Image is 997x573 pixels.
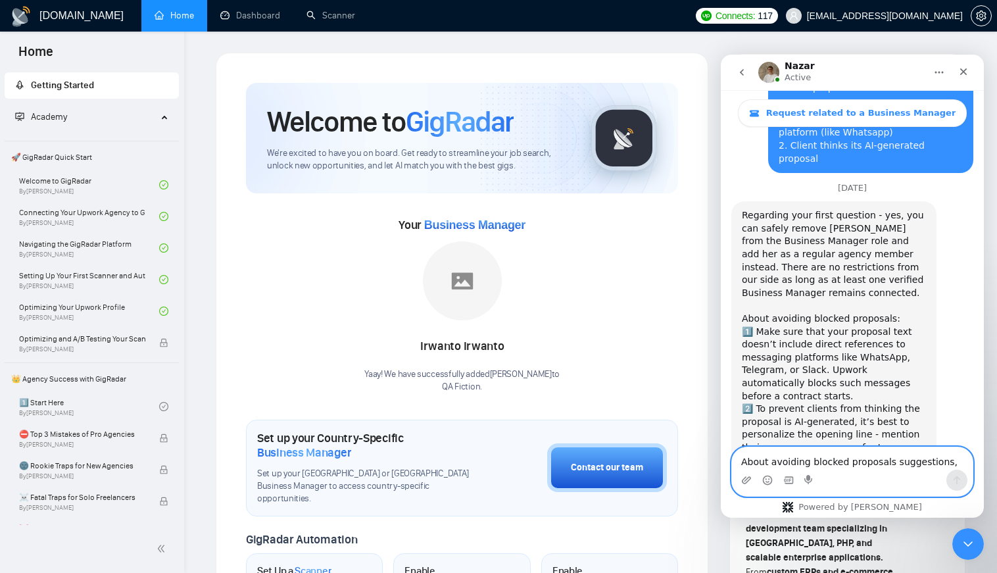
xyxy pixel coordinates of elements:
[21,258,205,451] div: About avoiding blocked proposals: 1️⃣ Make sure that your proposal text doesn’t include direct re...
[159,307,168,316] span: check-circle
[5,72,179,99] li: Getting Started
[952,528,984,560] iframe: Intercom live chat
[364,336,560,358] div: Irwanto Irwanto
[6,366,178,392] span: 👑 Agency Success with GigRadar
[19,504,145,512] span: By [PERSON_NAME]
[159,180,168,189] span: check-circle
[971,11,992,21] a: setting
[19,491,145,504] span: ☠️ Fatal Traps for Solo Freelancers
[257,445,351,460] span: Business Manager
[19,522,145,536] span: ❌ How to get banned on Upwork
[406,104,514,139] span: GigRadar
[758,9,772,23] span: 117
[6,144,178,170] span: 🚀 GigRadar Quick Start
[971,11,991,21] span: setting
[19,392,159,421] a: 1️⃣ Start HereBy[PERSON_NAME]
[159,434,168,443] span: lock
[157,542,170,555] span: double-left
[15,111,67,122] span: Academy
[19,441,145,449] span: By [PERSON_NAME]
[159,338,168,347] span: lock
[701,11,712,21] img: upwork-logo.png
[971,5,992,26] button: setting
[19,472,145,480] span: By [PERSON_NAME]
[20,420,31,431] button: Upload attachment
[19,265,159,294] a: Setting Up Your First Scanner and Auto-BidderBy[PERSON_NAME]
[41,420,52,431] button: Emoji picker
[31,80,94,91] span: Getting Started
[159,402,168,411] span: check-circle
[257,468,481,505] span: Set up your [GEOGRAPHIC_DATA] or [GEOGRAPHIC_DATA] Business Manager to access country-specific op...
[789,11,798,20] span: user
[547,443,667,492] button: Contact our team
[19,345,145,353] span: By [PERSON_NAME]
[306,10,355,21] a: searchScanner
[15,112,24,121] span: fund-projection-screen
[84,420,94,431] button: Start recording
[21,155,205,258] div: Regarding your first question - yes, you can safely remove [PERSON_NAME] from the Business Manage...
[721,55,984,518] iframe: Intercom live chat
[220,10,280,21] a: dashboardDashboard
[19,202,159,231] a: Connecting Your Upwork Agency to GigRadarBy[PERSON_NAME]
[19,297,159,326] a: Optimizing Your Upwork ProfileBy[PERSON_NAME]
[267,104,514,139] h1: Welcome to
[716,9,755,23] span: Connects:
[399,218,525,232] span: Your
[15,80,24,89] span: rocket
[159,275,168,284] span: check-circle
[159,497,168,506] span: lock
[19,428,145,441] span: ⛔ Top 3 Mistakes of Pro Agencies
[423,241,502,320] img: placeholder.png
[159,212,168,221] span: check-circle
[19,459,145,472] span: 🌚 Rookie Traps for New Agencies
[11,6,32,27] img: logo
[246,532,357,547] span: GigRadar Automation
[424,218,525,232] span: Business Manager
[8,42,64,70] span: Home
[257,431,481,460] h1: Set up your Country-Specific
[364,381,560,393] p: QA Fiction .
[62,420,73,431] button: Gif picker
[19,332,145,345] span: Optimizing and A/B Testing Your Scanner for Better Results
[159,465,168,474] span: lock
[159,243,168,253] span: check-circle
[19,234,159,262] a: Navigating the GigRadar PlatformBy[PERSON_NAME]
[31,111,67,122] span: Academy
[226,415,247,436] button: Send a message…
[571,461,643,475] div: Contact our team
[267,147,570,172] span: We're excited to have you on board. Get ready to streamline your job search, unlock new opportuni...
[591,105,657,171] img: gigradar-logo.png
[11,393,252,415] textarea: Message…
[19,170,159,199] a: Welcome to GigRadarBy[PERSON_NAME]
[364,368,560,393] div: Yaay! We have successfully added [PERSON_NAME] to
[155,10,194,21] a: homeHome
